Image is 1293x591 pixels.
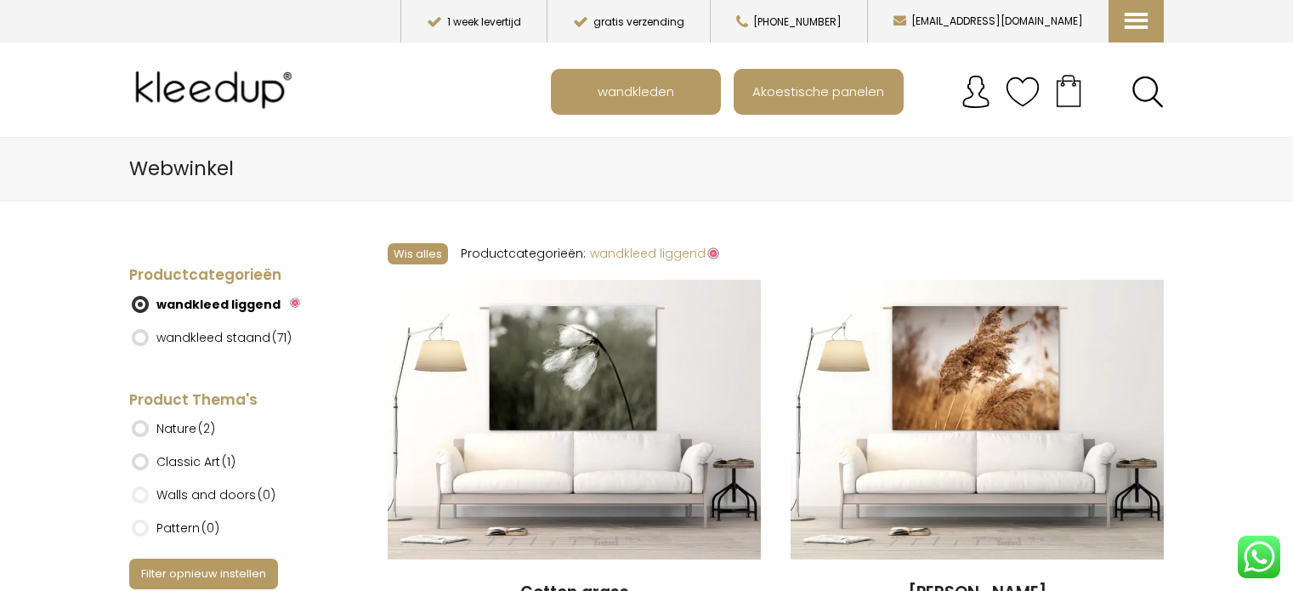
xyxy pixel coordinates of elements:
[156,323,292,352] label: wandkleed staand
[156,480,275,509] label: Walls and doors
[590,245,719,262] a: wandkleed liggend
[272,329,292,346] span: (71)
[1040,69,1097,111] a: Your cart
[222,453,235,470] span: (1)
[156,414,215,443] label: Nature
[553,71,719,113] a: wandkleden
[388,280,761,562] a: Cotton Grass
[129,265,336,286] h4: Productcategorieën
[156,290,281,319] label: wandkleed liggend
[201,520,219,537] span: (0)
[388,280,761,560] img: Cotton Grass
[129,56,304,124] img: Kleedup
[743,75,893,107] span: Akoestische panelen
[156,514,219,543] label: Pattern
[461,240,586,267] li: Productcategorieën:
[735,71,902,113] a: Akoestische panelen
[258,486,275,503] span: (0)
[129,390,336,411] h4: Product Thema's
[1006,75,1040,109] img: verlanglijstje.svg
[290,298,300,308] img: Verwijderen
[129,155,234,182] span: Webwinkel
[959,75,993,109] img: account.svg
[791,280,1164,560] img: Dried Reed
[388,243,448,264] button: Wis alles
[1131,76,1164,108] a: Search
[588,75,683,107] span: wandkleden
[129,559,278,588] button: Filter opnieuw instellen
[551,69,1177,115] nav: Main menu
[791,280,1164,562] a: Dried Reed
[156,447,235,476] label: Classic Art
[198,420,215,437] span: (2)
